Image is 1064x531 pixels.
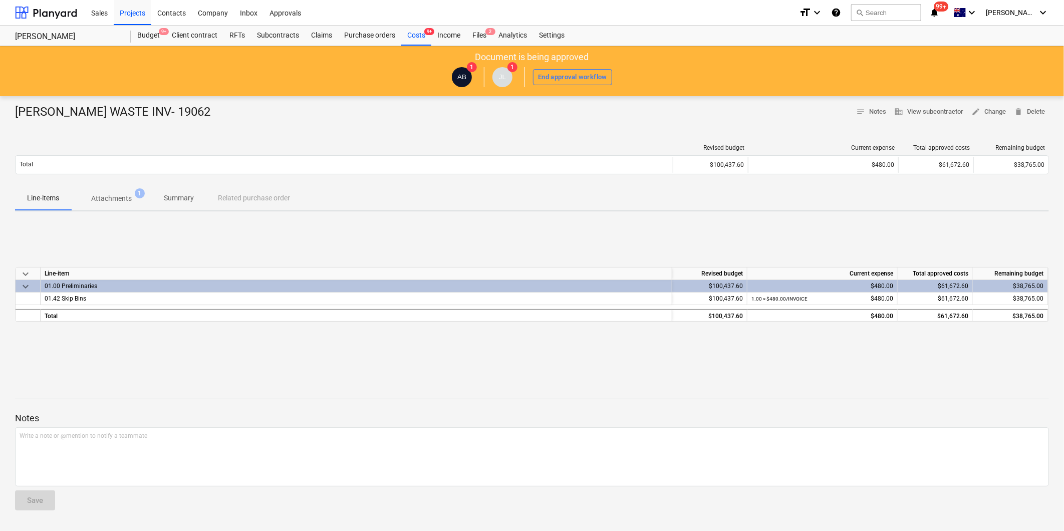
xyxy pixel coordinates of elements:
[751,296,808,302] small: 1.00 × $480.00 / INVOICE
[424,28,434,35] span: 9+
[492,26,533,46] a: Analytics
[45,295,86,302] span: 01.42 Skip Bins
[492,67,512,87] div: Joseph Licastro
[986,9,1036,17] span: [PERSON_NAME]
[751,293,893,305] div: $480.00
[672,293,747,305] div: $100,437.60
[27,193,59,203] p: Line-items
[159,28,169,35] span: 9+
[507,62,517,72] span: 1
[852,104,890,120] button: Notes
[15,104,218,120] div: [PERSON_NAME] WASTE INV- 19062
[1013,295,1043,302] span: $38,765.00
[467,62,477,72] span: 1
[938,295,968,302] span: $61,672.60
[305,26,338,46] a: Claims
[431,26,466,46] a: Income
[894,107,903,116] span: business
[903,144,970,151] div: Total approved costs
[898,280,973,293] div: $61,672.60
[934,2,949,12] span: 99+
[672,280,747,293] div: $100,437.60
[966,7,978,19] i: keyboard_arrow_down
[15,32,119,42] div: [PERSON_NAME]
[251,26,305,46] a: Subcontracts
[973,268,1048,280] div: Remaining budget
[672,309,747,322] div: $100,437.60
[851,4,921,21] button: Search
[978,144,1045,151] div: Remaining budget
[135,188,145,198] span: 1
[466,26,492,46] a: Files2
[538,72,607,83] div: End approval workflow
[452,67,472,87] div: Alberto Berdera
[967,104,1010,120] button: Change
[166,26,223,46] a: Client contract
[1010,104,1049,120] button: Delete
[499,73,506,81] span: JL
[898,157,973,173] div: $61,672.60
[973,309,1048,322] div: $38,765.00
[752,144,895,151] div: Current expense
[673,157,748,173] div: $100,437.60
[752,161,894,168] div: $480.00
[20,281,32,293] span: keyboard_arrow_down
[131,26,166,46] a: Budget9+
[831,7,841,19] i: Knowledge base
[973,280,1048,293] div: $38,765.00
[856,107,865,116] span: notes
[131,26,166,46] div: Budget
[1014,107,1023,116] span: delete
[1014,161,1044,168] span: $38,765.00
[856,106,886,118] span: Notes
[890,104,967,120] button: View subcontractor
[401,26,431,46] a: Costs9+
[91,193,132,204] p: Attachments
[898,268,973,280] div: Total approved costs
[751,280,893,293] div: $480.00
[1014,106,1045,118] span: Delete
[672,268,747,280] div: Revised budget
[45,280,668,292] div: 01.00 Preliminaries
[799,7,811,19] i: format_size
[751,310,893,323] div: $480.00
[401,26,431,46] div: Costs
[41,309,672,322] div: Total
[533,69,612,85] button: End approval workflow
[677,144,744,151] div: Revised budget
[971,106,1006,118] span: Change
[15,412,1049,424] p: Notes
[1037,7,1049,19] i: keyboard_arrow_down
[41,268,672,280] div: Line-item
[971,107,980,116] span: edit
[533,26,571,46] a: Settings
[466,26,492,46] div: Files
[485,28,495,35] span: 2
[1014,483,1064,531] iframe: Chat Widget
[338,26,401,46] a: Purchase orders
[20,160,33,169] p: Total
[811,7,823,19] i: keyboard_arrow_down
[457,73,466,81] span: AB
[894,106,963,118] span: View subcontractor
[856,9,864,17] span: search
[20,268,32,280] span: keyboard_arrow_down
[929,7,939,19] i: notifications
[223,26,251,46] a: RFTs
[475,51,589,63] p: Document is being approved
[164,193,194,203] p: Summary
[898,309,973,322] div: $61,672.60
[747,268,898,280] div: Current expense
